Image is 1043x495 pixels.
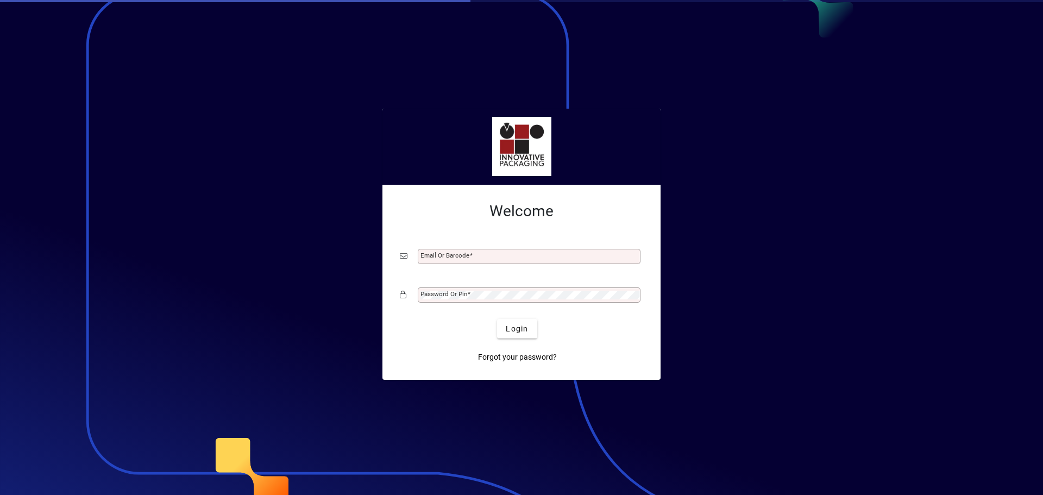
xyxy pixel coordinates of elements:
h2: Welcome [400,202,643,221]
a: Forgot your password? [474,347,561,367]
span: Login [506,323,528,335]
button: Login [497,319,537,339]
mat-label: Email or Barcode [420,252,469,259]
mat-label: Password or Pin [420,290,467,298]
span: Forgot your password? [478,352,557,363]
